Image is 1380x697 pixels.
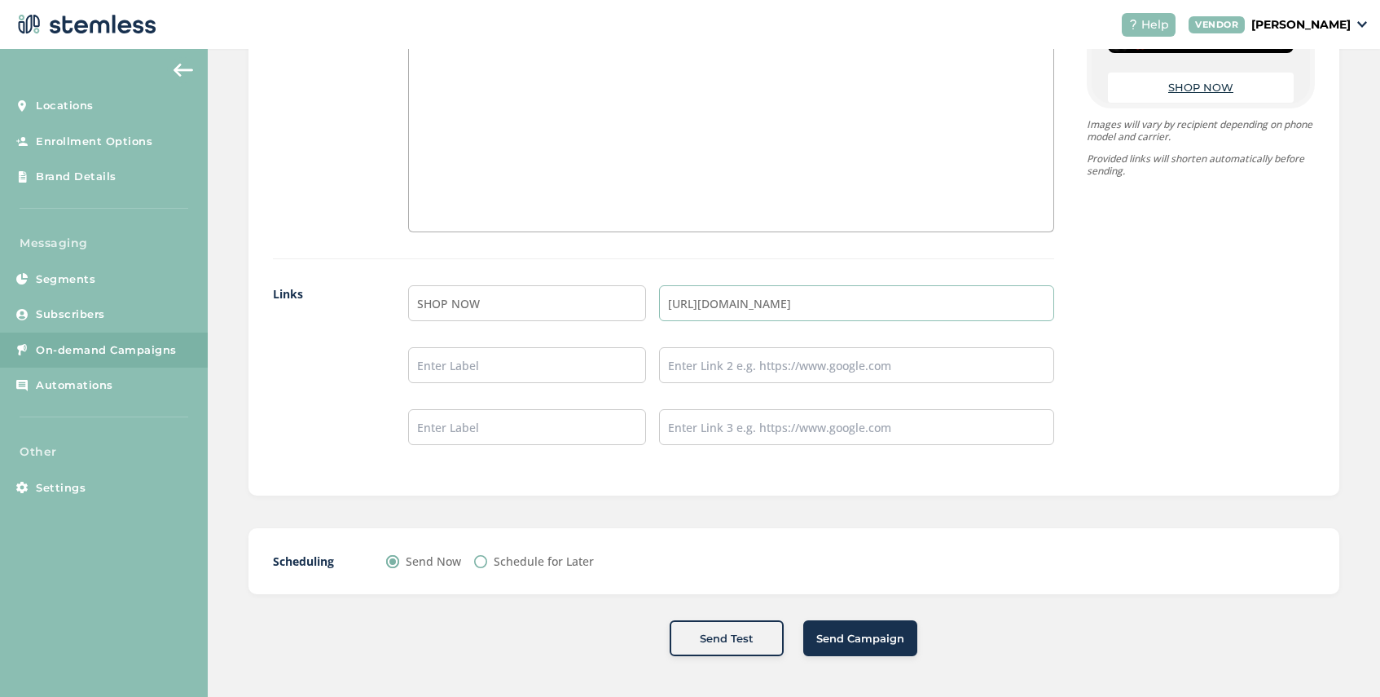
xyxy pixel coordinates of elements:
label: Schedule for Later [494,553,594,570]
img: icon-help-white-03924b79.svg [1128,20,1138,29]
img: icon_down-arrow-small-66adaf34.svg [1357,21,1367,28]
input: Enter Link 2 e.g. https://www.google.com [659,347,1054,383]
span: Help [1141,16,1169,33]
p: Images will vary by recipient depending on phone model and carrier. [1087,118,1315,143]
span: Brand Details [36,169,116,185]
input: Enter Link 1 e.g. https://www.google.com [659,285,1054,321]
span: Settings [36,480,86,496]
span: Segments [36,271,95,288]
input: Enter Label [408,409,645,445]
p: Provided links will shorten automatically before sending. [1087,152,1315,177]
span: Automations [36,377,113,394]
p: [PERSON_NAME] [1251,16,1351,33]
span: Send Test [700,631,754,647]
label: Links [273,285,376,471]
button: Send Test [670,620,784,656]
img: logo-dark-0685b13c.svg [13,8,156,41]
span: Subscribers [36,307,105,323]
span: Locations [36,98,94,114]
iframe: Chat Widget [1299,619,1380,697]
input: Enter Label [408,347,645,383]
input: Enter Link 3 e.g. https://www.google.com [659,409,1054,445]
label: Send Now [406,553,461,570]
div: VENDOR [1189,16,1245,33]
span: Enrollment Options [36,134,152,150]
button: Send Campaign [803,620,917,656]
span: Send Campaign [816,631,904,647]
a: SHOP NOW [1168,81,1233,94]
img: icon-arrow-back-accent-c549486e.svg [174,64,193,77]
input: Enter Label [408,285,645,321]
span: On-demand Campaigns [36,342,177,359]
label: Scheduling [273,553,354,570]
